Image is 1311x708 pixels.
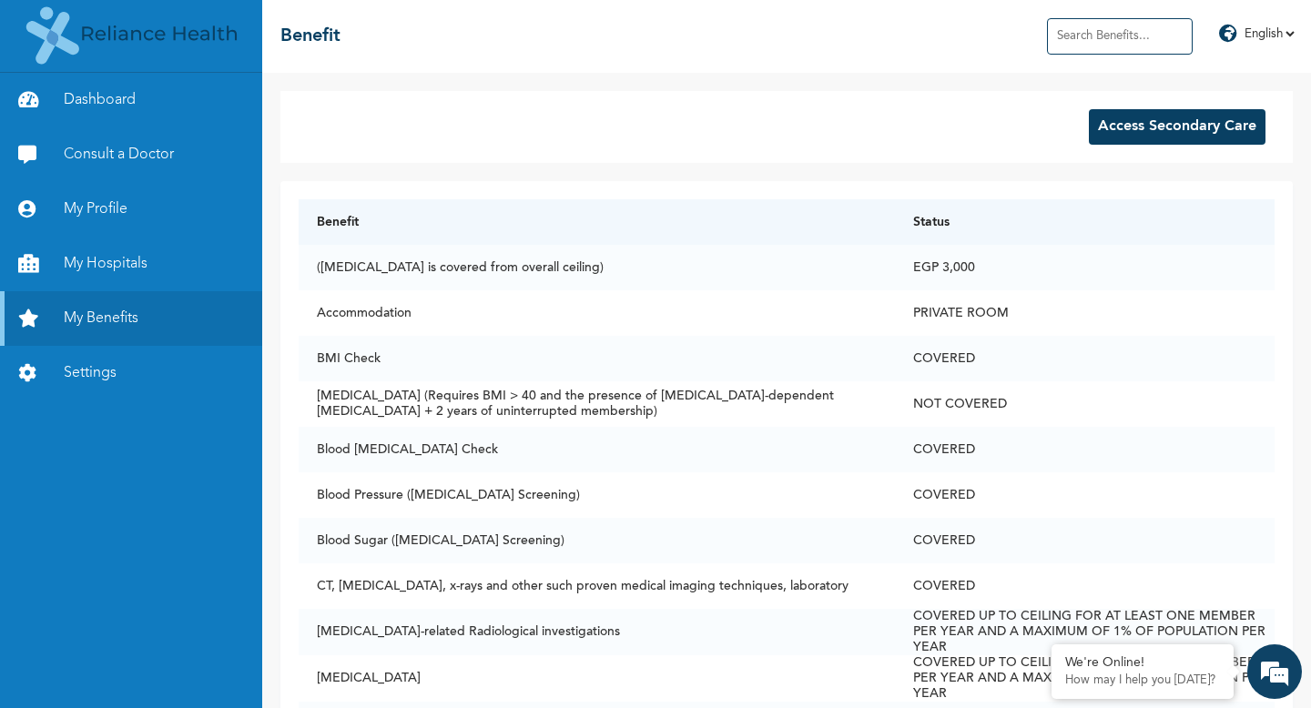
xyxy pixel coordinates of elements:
p: How may I help you today? [1065,673,1220,688]
button: Access Secondary Care [1089,109,1265,145]
textarea: Type your message and hit 'Enter' [9,576,347,640]
span: We're online! [106,268,251,452]
td: COVERED [895,427,1275,472]
th: Status [895,199,1275,245]
td: NOT COVERED [895,381,1275,427]
td: Accommodation [299,290,895,336]
td: COVERED UP TO CEILING FOR AT LEAST ONE MEMBER PER YEAR AND A MAXIMUM OF 1% OF POPULATION PER YEAR [895,609,1275,655]
td: ([MEDICAL_DATA] is covered from overall ceiling) [299,245,895,290]
img: d_794563401_company_1708531726252_794563401 [34,91,74,137]
input: Search Benefits... [1047,18,1193,55]
img: RelianceHMO's Logo [18,1,244,72]
td: Blood Sugar ([MEDICAL_DATA] Screening) [299,518,895,563]
td: COVERED UP TO CEILING FOR AT LEAST ONE MEMBER PER YEAR AND A MAXIMUM OF 1% OF POPULATION PER YEAR [895,655,1275,702]
td: COVERED [895,336,1275,381]
th: Benefit [299,199,895,245]
div: Minimize live chat window [299,9,342,53]
td: PRIVATE ROOM [895,290,1275,336]
td: Blood [MEDICAL_DATA] Check [299,427,895,472]
td: COVERED [895,472,1275,518]
td: [MEDICAL_DATA] (Requires BMI > 40 and the presence of [MEDICAL_DATA]-dependent [MEDICAL_DATA] + 2... [299,381,895,427]
td: [MEDICAL_DATA] [299,655,895,702]
td: [MEDICAL_DATA]-related Radiological investigations [299,609,895,655]
h2: Benefit [280,25,340,47]
td: COVERED [895,563,1275,609]
div: We're Online! [1065,655,1220,671]
td: EGP 3,000 [895,245,1275,290]
td: COVERED [895,518,1275,563]
div: Chat with us now [95,102,306,126]
td: BMI Check [299,336,895,381]
td: Blood Pressure ([MEDICAL_DATA] Screening) [299,472,895,518]
td: CT, [MEDICAL_DATA], x-rays and other such proven medical imaging techniques, laboratory [299,563,895,609]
